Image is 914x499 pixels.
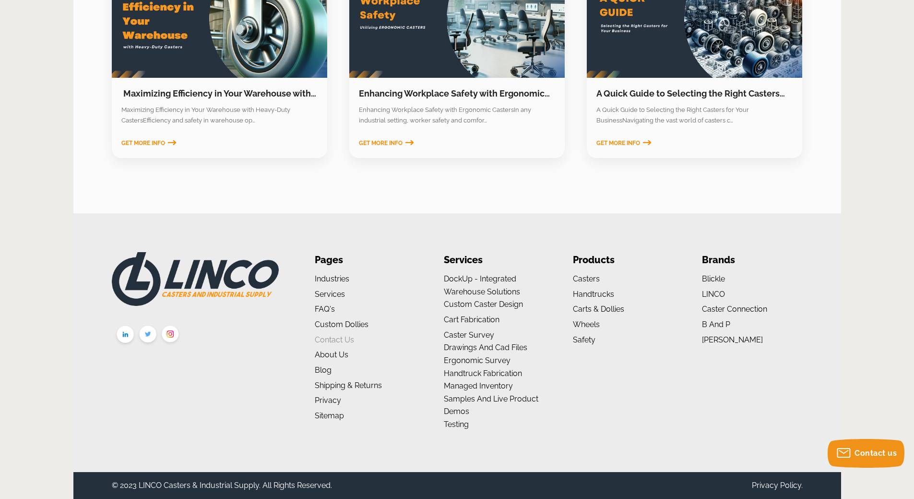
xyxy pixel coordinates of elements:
[315,304,335,314] a: FAQ's
[315,350,348,359] a: About us
[855,449,897,458] span: Contact us
[315,381,382,390] a: Shipping & Returns
[573,252,673,268] li: Products
[702,290,725,299] a: LINCO
[702,274,725,283] a: Blickle
[702,335,763,344] a: [PERSON_NAME]
[121,88,316,111] a: ​ Maximizing Efficiency in Your Warehouse with Heavy-Duty Casters
[359,140,414,146] a: Get More Info
[315,252,415,268] li: Pages
[444,343,527,352] a: Drawings and Cad Files
[444,330,494,340] a: Caster Survey
[444,252,544,268] li: Services
[114,324,137,348] img: linkedin.png
[444,356,510,365] a: Ergonomic Survey
[315,320,368,329] a: Custom Dollies
[573,290,614,299] a: Handtrucks
[112,479,332,492] div: © 2023 LINCO Casters & Industrial Supply. All Rights Reserved.
[702,252,802,268] li: Brands
[159,324,182,347] img: instagram.png
[573,335,595,344] a: Safety
[315,290,345,299] a: Services
[702,320,730,329] a: B and P
[573,304,624,314] a: Carts & Dollies
[112,105,327,125] section: Maximizing Efficiency in Your Warehouse with Heavy-Duty CastersEfficiency and safety in warehouse...
[702,304,767,314] a: Caster Connection
[573,320,600,329] a: Wheels
[444,315,499,324] a: Cart Fabrication
[315,335,354,344] a: Contact Us
[315,365,332,375] a: Blog
[444,369,522,378] a: Handtruck Fabrication
[573,274,600,283] a: Casters
[349,105,565,125] section: Enhancing Workplace Safety with Ergonomic CastersIn any industrial setting, worker safety and com...
[315,411,344,420] a: Sitemap
[828,439,904,468] button: Contact us
[596,88,785,111] a: A Quick Guide to Selecting the Right Casters for Your Business
[444,300,523,309] a: Custom Caster Design
[137,324,159,347] img: twitter.png
[587,105,802,125] section: A Quick Guide to Selecting the Right Casters for Your BusinessNavigating the vast world of caster...
[444,381,513,390] a: Managed Inventory
[444,274,520,296] a: DockUp - Integrated Warehouse Solutions
[121,140,176,146] a: Get More Info
[112,252,279,306] img: LINCO CASTERS & INDUSTRIAL SUPPLY
[315,396,341,405] a: Privacy
[359,88,550,111] a: Enhancing Workplace Safety with Ergonomic Casters
[596,140,651,146] a: Get More Info
[752,481,803,490] a: Privacy Policy.
[359,140,403,146] span: Get More Info
[444,394,538,416] a: Samples and Live Product Demos
[444,420,469,429] a: Testing
[121,140,165,146] span: Get More Info
[315,274,349,283] a: Industries
[596,140,640,146] span: Get More Info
